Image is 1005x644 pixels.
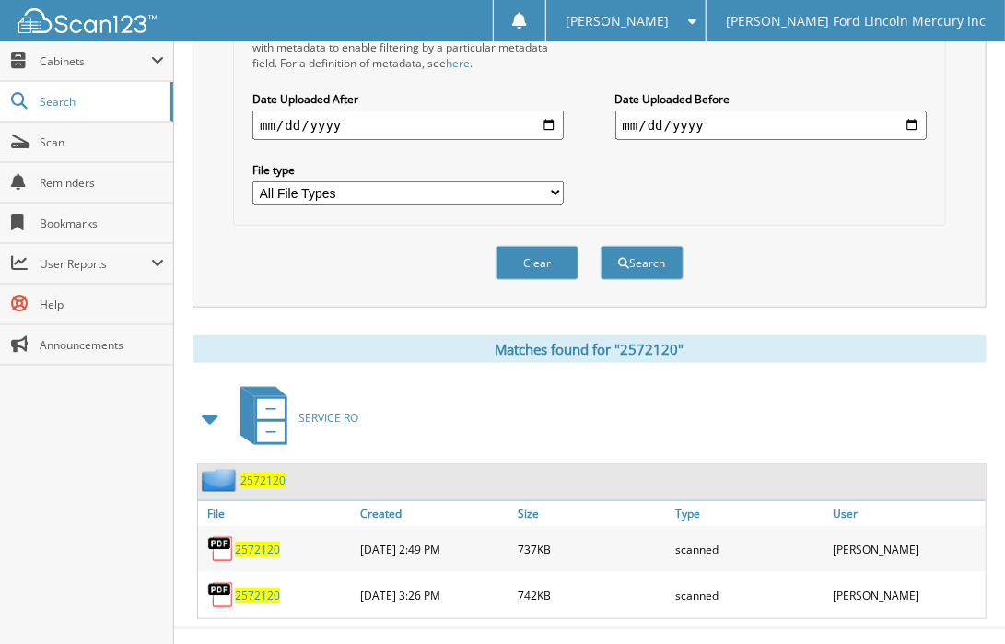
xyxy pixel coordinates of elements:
div: Matches found for "2572120" [193,335,987,363]
img: PDF.png [207,535,235,563]
a: 2572120 [235,588,280,603]
img: scan123-logo-white.svg [18,8,157,33]
iframe: Chat Widget [913,556,1005,644]
a: Size [513,501,671,526]
div: 737KB [513,531,671,568]
div: [PERSON_NAME] [828,577,986,614]
div: scanned [671,531,828,568]
a: SERVICE RO [229,381,358,454]
button: Clear [496,246,578,280]
label: Date Uploaded Before [615,91,927,107]
label: Date Uploaded After [252,91,564,107]
img: folder2.png [202,469,240,492]
span: Announcements [40,337,164,353]
div: [DATE] 2:49 PM [356,531,513,568]
div: All metadata fields are searched by default. Select a cabinet with metadata to enable filtering b... [252,24,564,71]
img: PDF.png [207,581,235,609]
span: SERVICE RO [298,410,358,426]
span: Reminders [40,175,164,191]
a: 2572120 [240,473,286,488]
input: start [252,111,564,140]
span: User Reports [40,256,151,272]
span: Help [40,297,164,312]
label: File type [252,162,564,178]
div: [DATE] 3:26 PM [356,577,513,614]
span: Search [40,94,161,110]
div: scanned [671,577,828,614]
input: end [615,111,927,140]
span: Bookmarks [40,216,164,231]
span: [PERSON_NAME] Ford Lincoln Mercury inc [726,16,986,27]
a: 2572120 [235,542,280,557]
a: User [828,501,986,526]
a: File [198,501,356,526]
span: Scan [40,135,164,150]
span: Cabinets [40,53,151,69]
button: Search [601,246,684,280]
a: Type [671,501,828,526]
a: Created [356,501,513,526]
div: 742KB [513,577,671,614]
span: [PERSON_NAME] [566,16,669,27]
div: [PERSON_NAME] [828,531,986,568]
a: here [446,55,470,71]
